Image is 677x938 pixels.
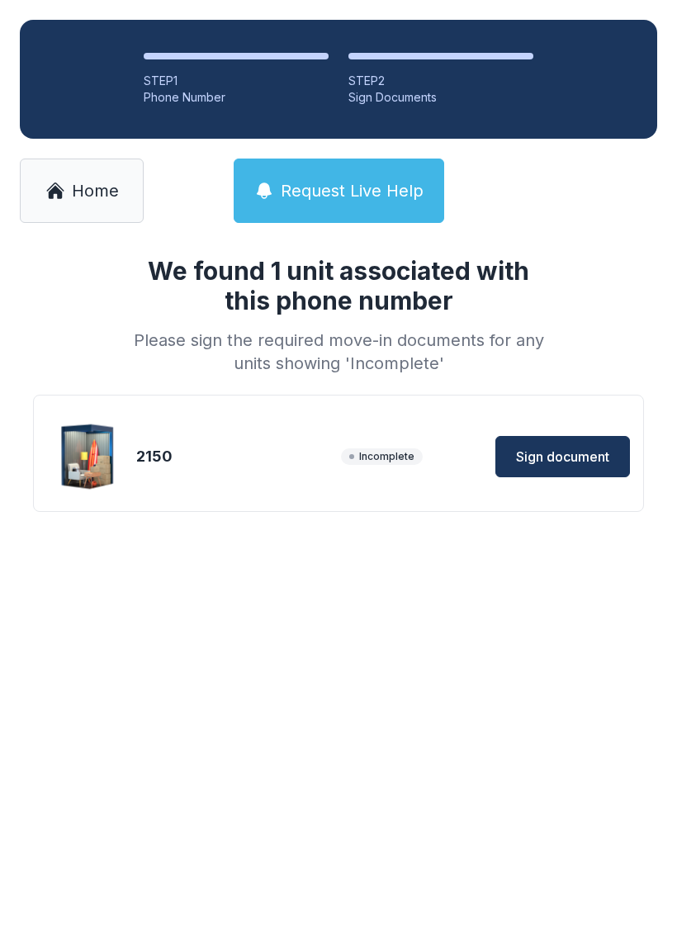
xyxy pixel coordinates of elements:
div: 2150 [136,445,334,468]
div: Please sign the required move-in documents for any units showing 'Incomplete' [127,329,550,375]
span: Incomplete [341,448,423,465]
div: Phone Number [144,89,329,106]
div: Sign Documents [348,89,533,106]
span: Sign document [516,447,609,467]
div: STEP 2 [348,73,533,89]
span: Home [72,179,119,202]
h1: We found 1 unit associated with this phone number [127,256,550,315]
div: STEP 1 [144,73,329,89]
span: Request Live Help [281,179,424,202]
